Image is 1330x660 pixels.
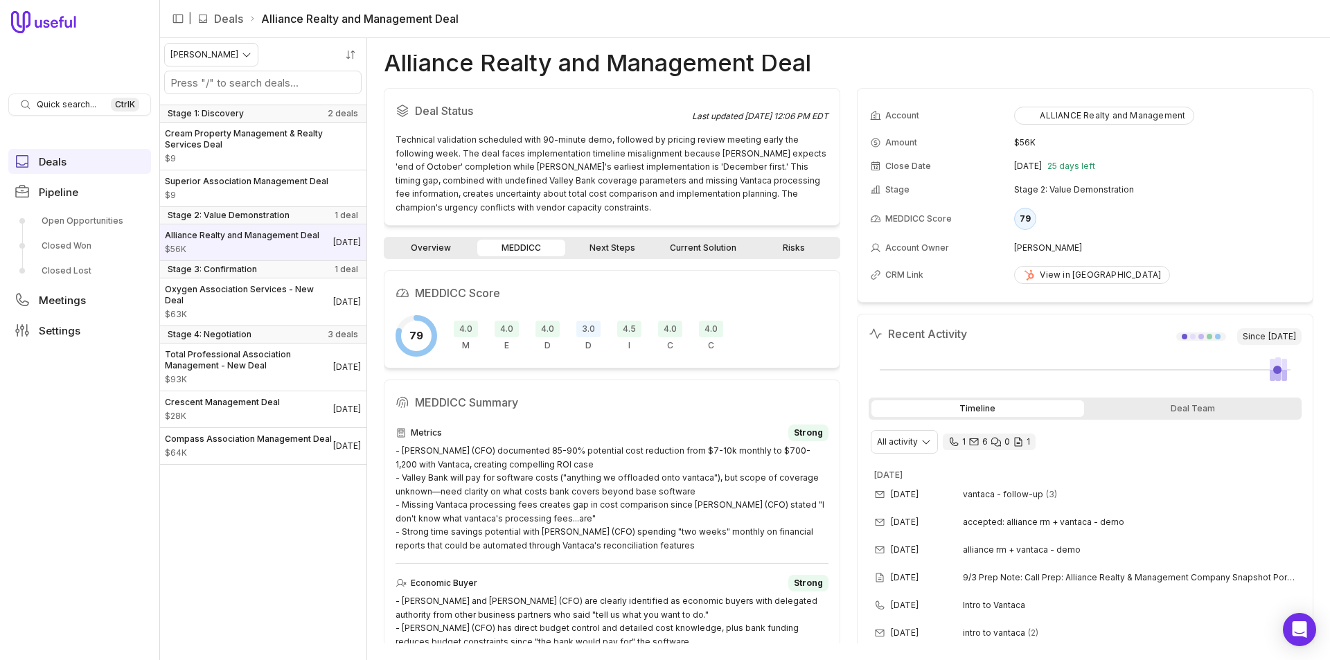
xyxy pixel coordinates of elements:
span: M [462,340,470,351]
div: Economic Buyer [495,321,519,351]
span: D [544,340,551,351]
a: Oxygen Association Services - New Deal$63K[DATE] [159,278,366,325]
span: Amount [885,137,917,148]
span: D [585,340,592,351]
span: Settings [39,325,80,336]
span: Cream Property Management & Realty Services Deal [165,128,361,150]
a: Pipeline [8,179,151,204]
div: Champion [658,321,682,351]
time: [DATE] [891,600,919,611]
span: Amount [165,447,332,458]
span: Amount [165,411,280,422]
span: 3 deals [328,329,358,340]
span: CRM Link [885,269,923,280]
span: Strong [794,578,823,589]
span: Stage 3: Confirmation [168,264,257,275]
span: vantaca - follow-up [963,489,1043,500]
span: Oxygen Association Services - New Deal [165,284,333,306]
div: - [PERSON_NAME] (CFO) documented 85-90% potential cost reduction from $7-10k monthly to $700-1,20... [396,444,828,552]
span: 25 days left [1047,161,1095,172]
time: [DATE] [1268,331,1296,342]
span: accepted: alliance rm + vantaca - demo [963,517,1124,528]
span: Account [885,110,919,121]
a: Meetings [8,287,151,312]
a: Alliance Realty and Management Deal$56K[DATE] [159,224,366,260]
span: I [628,340,630,351]
h2: Deal Status [396,100,692,122]
span: Strong [794,427,823,438]
span: 9/3 Prep Note: Call Prep: Alliance Realty & Management Company Snapshot Portfolio: 45 association... [963,572,1296,583]
span: Amount [165,374,333,385]
a: Next Steps [568,240,656,256]
span: Crescent Management Deal [165,397,280,408]
div: ALLIANCE Realty and Management [1023,110,1185,121]
span: 4.0 [658,321,682,337]
a: Closed Lost [8,260,151,282]
a: Risks [750,240,837,256]
time: Deal Close Date [333,237,361,248]
span: 4.0 [454,321,478,337]
span: Close Date [885,161,931,172]
span: 1 deal [335,264,358,275]
button: Collapse sidebar [168,8,188,29]
span: E [504,340,509,351]
time: [DATE] [891,517,919,528]
span: 2 emails in thread [1028,627,1038,639]
a: Overview [387,240,475,256]
span: | [188,10,192,27]
a: Settings [8,318,151,343]
span: Amount [165,153,361,164]
a: Crescent Management Deal$28K[DATE] [159,391,366,427]
span: 79 [409,328,423,344]
a: Superior Association Management Deal$9 [159,170,366,206]
div: Indicate Pain [617,321,641,351]
span: Since [1237,328,1302,345]
span: Quick search... [37,99,96,110]
div: Metrics [396,425,828,441]
div: View in [GEOGRAPHIC_DATA] [1023,269,1161,280]
time: [DATE] [891,627,919,639]
span: 4.0 [699,321,723,337]
span: Compass Association Management Deal [165,434,332,445]
h2: MEDDICC Summary [396,391,828,413]
span: intro to vantaca [963,627,1025,639]
span: C [667,340,673,351]
div: Technical validation scheduled with 90-minute demo, followed by pricing review meeting early the ... [396,133,828,214]
a: Open Opportunities [8,210,151,232]
span: 3.0 [576,321,601,337]
span: Superior Association Management Deal [165,176,328,187]
div: Timeline [871,400,1084,417]
td: Stage 2: Value Demonstration [1014,179,1300,201]
a: Closed Won [8,235,151,257]
span: Meetings [39,295,86,305]
div: Last updated [692,111,828,122]
div: 1 call and 6 email threads [943,434,1036,450]
input: Search deals by name [165,71,361,93]
time: Deal Close Date [333,296,361,307]
span: Total Professional Association Management - New Deal [165,349,333,371]
span: 3 emails in thread [1046,489,1057,500]
time: [DATE] [874,470,903,480]
a: Current Solution [659,240,747,256]
div: Pipeline submenu [8,210,151,282]
span: Account Owner [885,242,949,253]
div: Competition [699,321,723,351]
div: Overall MEDDICC score [396,315,437,357]
div: Economic Buyer [396,575,828,591]
span: 4.0 [495,321,519,337]
kbd: Ctrl K [111,98,139,112]
a: View in [GEOGRAPHIC_DATA] [1014,266,1170,284]
span: Intro to Vantaca [963,600,1279,611]
a: Total Professional Association Management - New Deal$93K[DATE] [159,344,366,391]
span: 4.5 [617,321,641,337]
button: Sort by [340,44,361,65]
time: [DATE] [891,544,919,555]
time: [DATE] [1014,161,1042,172]
nav: Deals [159,38,367,660]
span: Stage [885,184,910,195]
div: Metrics [454,321,478,351]
span: Stage 4: Negotiation [168,329,251,340]
td: [PERSON_NAME] [1014,237,1300,259]
div: Decision Criteria [535,321,560,351]
span: 4.0 [535,321,560,337]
